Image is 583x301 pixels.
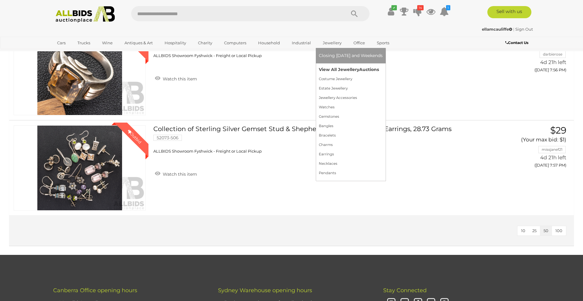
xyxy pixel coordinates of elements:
span: Stay Connected [383,287,427,294]
span: Watch this item [161,76,197,82]
span: $29 [550,125,566,136]
a: Sports [373,38,393,48]
a: 1 [440,6,449,17]
button: 50 [540,226,552,235]
a: Computers [220,38,250,48]
a: Sign Out [515,27,533,32]
a: Wine [98,38,117,48]
a: Office [349,38,369,48]
a: Trucks [73,38,94,48]
a: Industrial [288,38,315,48]
a: Collection of Sterling Silver Gemset Stud & Shepherds Hook (12) Pairs of Earrings, 28.73 Grams 52... [158,125,475,154]
a: Sell with us [487,6,531,18]
a: [GEOGRAPHIC_DATA] [53,48,104,58]
span: Watch this item [161,171,197,177]
b: Contact Us [505,40,528,45]
span: 10 [521,228,525,233]
i: 1 [446,5,450,10]
button: 100 [552,226,566,235]
a: $24 (Your max bid: $1) darbierose 4d 21h left ([DATE] 7:56 PM) [484,30,568,76]
i: ✔ [391,5,397,10]
a: ✔ [386,6,395,17]
a: Hospitality [161,38,190,48]
span: 25 [532,228,537,233]
a: $29 (Your max bid: $1) missjanef21 4d 21h left ([DATE] 7:57 PM) [484,125,568,171]
button: 10 [517,226,529,235]
img: Allbids.com.au [52,6,118,23]
button: Search [339,6,370,21]
div: Outbid [121,123,148,150]
a: ellamcauliffe [482,27,513,32]
a: Outbid [14,30,146,115]
span: Sydney Warehouse opening hours [218,287,312,294]
a: Outbid [14,125,146,211]
i: 14 [417,5,424,10]
span: | [513,27,514,32]
a: Watch this item [153,74,199,83]
span: Canberra Office opening hours [53,287,137,294]
a: Watch this item [153,169,199,178]
a: Charity [194,38,216,48]
span: 100 [555,228,562,233]
a: Antiques & Art [121,38,157,48]
span: 50 [544,228,548,233]
a: Contact Us [505,39,530,46]
a: Cars [53,38,70,48]
a: Jewellery [319,38,346,48]
a: Vintage Sterling Silver Art Deco Style Smokey Citrine Ring, Size U, 13.22 Grams 52568-45 ALLBIDS ... [158,30,475,59]
div: Outbid [121,27,148,55]
button: 25 [529,226,540,235]
a: 14 [413,6,422,17]
a: Household [254,38,284,48]
strong: ellamcauliffe [482,27,512,32]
